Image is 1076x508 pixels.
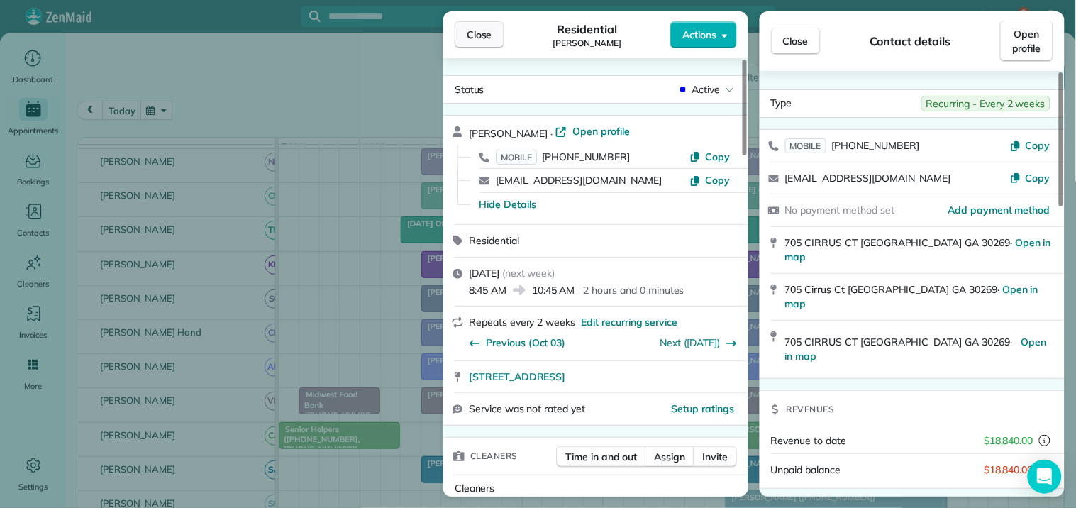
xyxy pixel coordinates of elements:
[543,150,630,163] span: [PHONE_NUMBER]
[783,34,809,48] span: Close
[479,197,536,211] button: Hide Details
[785,138,826,153] span: MOBILE
[455,83,484,96] span: Status
[660,336,721,349] a: Next ([DATE])
[469,402,585,416] span: Service was not rated yet
[572,124,630,138] span: Open profile
[692,82,720,96] span: Active
[1012,27,1041,55] span: Open profile
[689,150,730,164] button: Copy
[469,234,519,247] span: Residential
[496,150,630,164] a: MOBILE[PHONE_NUMBER]
[455,21,504,48] button: Close
[467,28,492,42] span: Close
[1010,171,1050,185] button: Copy
[785,336,1015,348] span: 705 CIRRUS CT [GEOGRAPHIC_DATA] GA 30269 ·
[469,370,740,384] a: [STREET_ADDRESS]
[1010,138,1050,153] button: Copy
[682,28,716,42] span: Actions
[1028,460,1062,494] div: Open Intercom Messenger
[1026,172,1050,184] span: Copy
[785,138,919,153] a: MOBILE[PHONE_NUMBER]
[984,434,1033,448] span: $18,840.00
[581,315,677,329] span: Edit recurring service
[785,330,1046,369] a: Open in map
[771,434,846,447] span: Revenue to date
[553,38,622,49] span: [PERSON_NAME]
[771,96,792,111] span: Type
[870,33,950,50] span: Contact details
[832,139,919,152] span: [PHONE_NUMBER]
[548,128,556,139] span: ·
[693,446,737,468] button: Invite
[654,450,685,464] span: Assign
[496,174,662,187] a: [EMAIL_ADDRESS][DOMAIN_NAME]
[672,402,735,416] button: Setup ratings
[502,267,555,280] span: ( next week )
[984,463,1033,477] span: $18,840.00
[645,446,694,468] button: Assign
[785,204,894,216] span: No payment method set
[787,402,835,416] span: Revenues
[702,450,728,464] span: Invite
[496,150,537,165] span: MOBILE
[469,336,565,350] button: Previous (Oct 03)
[785,283,1038,311] span: 705 Cirrus Ct [GEOGRAPHIC_DATA] GA 30269 ·
[469,267,499,280] span: [DATE]
[689,173,730,187] button: Copy
[555,124,630,138] a: Open profile
[705,174,730,187] span: Copy
[455,482,495,495] span: Cleaners
[558,21,618,38] span: Residential
[660,336,738,350] button: Next ([DATE])
[771,463,841,477] span: Unpaid balance
[556,446,646,468] button: Time in and out
[1000,21,1053,62] a: Open profile
[469,283,506,297] span: 8:45 AM
[469,370,565,384] span: [STREET_ADDRESS]
[486,336,565,350] span: Previous (Oct 03)
[771,28,821,55] button: Close
[705,150,730,163] span: Copy
[948,203,1050,217] a: Add payment method
[785,172,951,184] a: [EMAIL_ADDRESS][DOMAIN_NAME]
[470,449,518,463] span: Cleaners
[532,283,575,297] span: 10:45 AM
[583,283,684,297] p: 2 hours and 0 minutes
[672,402,735,415] span: Setup ratings
[921,96,1050,111] span: Recurring - Every 2 weeks
[565,450,637,464] span: Time in and out
[469,127,548,140] span: [PERSON_NAME]
[469,316,575,328] span: Repeats every 2 weeks
[785,236,1051,264] span: 705 CIRRUS CT [GEOGRAPHIC_DATA] GA 30269 ·
[1026,139,1050,152] span: Copy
